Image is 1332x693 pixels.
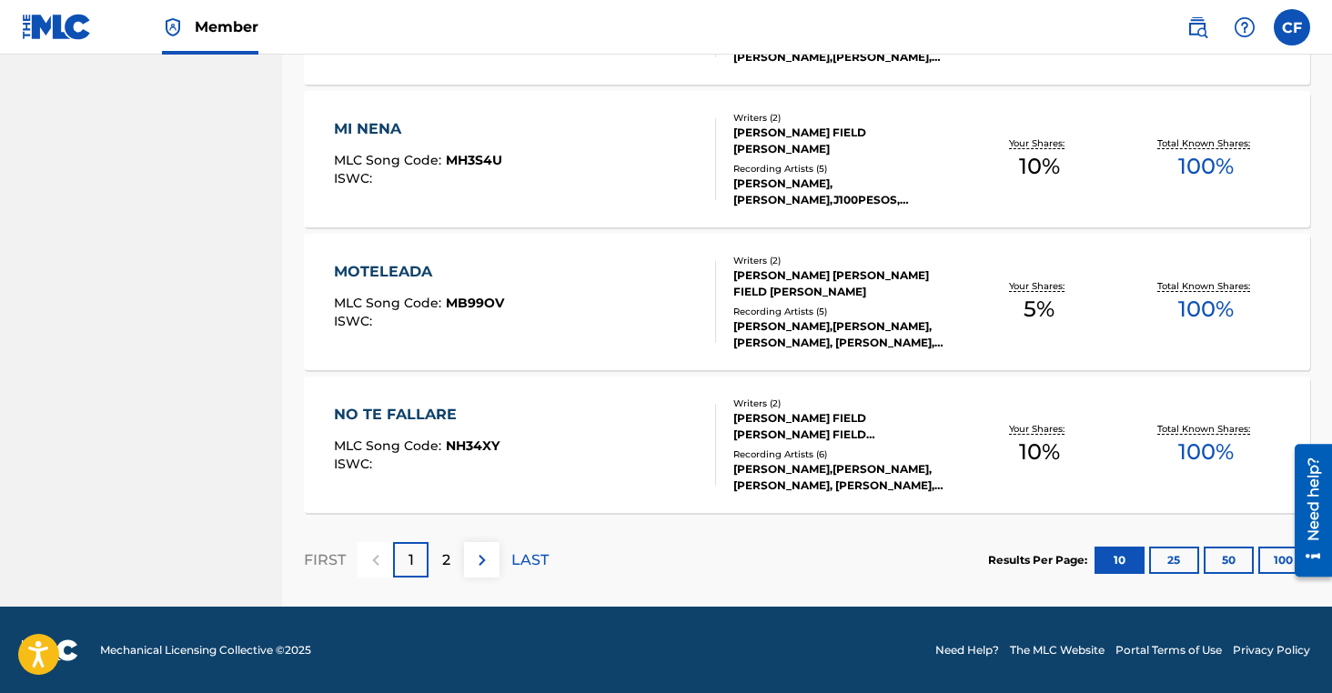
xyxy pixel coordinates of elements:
span: Member [195,16,258,37]
img: right [471,549,493,571]
span: 100 % [1178,436,1234,468]
span: 100 % [1178,150,1234,183]
span: MH3S4U [446,152,502,168]
p: 1 [409,549,414,571]
a: The MLC Website [1010,642,1105,658]
a: NO TE FALLAREMLC Song Code:NH34XYISWC:Writers (2)[PERSON_NAME] FIELD [PERSON_NAME] FIELD [PERSON_... [304,377,1310,513]
span: Mechanical Licensing Collective © 2025 [100,642,311,658]
a: Need Help? [935,642,999,658]
div: User Menu [1274,9,1310,45]
p: LAST [511,549,549,571]
a: Privacy Policy [1233,642,1310,658]
div: MI NENA [334,118,502,140]
div: [PERSON_NAME],[PERSON_NAME], [PERSON_NAME], [PERSON_NAME], [PERSON_NAME], [PERSON_NAME], [PERSON_... [733,318,955,351]
span: 10 % [1019,150,1060,183]
img: search [1186,16,1208,38]
span: MLC Song Code : [334,152,446,168]
iframe: Resource Center [1281,437,1332,583]
a: Public Search [1179,9,1216,45]
button: 100 [1258,547,1308,574]
span: 100 % [1178,293,1234,326]
img: Top Rightsholder [162,16,184,38]
div: Writers ( 2 ) [733,397,955,410]
span: ISWC : [334,170,377,186]
a: Portal Terms of Use [1115,642,1222,658]
div: Recording Artists ( 5 ) [733,162,955,176]
span: MLC Song Code : [334,437,446,454]
p: Total Known Shares: [1157,422,1255,436]
p: FIRST [304,549,346,571]
span: MB99OV [446,295,504,311]
div: MOTELEADA [334,261,504,283]
span: 5 % [1024,293,1054,326]
button: 50 [1204,547,1254,574]
p: 2 [442,549,450,571]
div: [PERSON_NAME], [PERSON_NAME],J100PESOS, [PERSON_NAME], [PERSON_NAME], J100PESOS, [PERSON_NAME] [733,176,955,208]
img: help [1234,16,1256,38]
span: ISWC : [334,456,377,472]
a: MOTELEADAMLC Song Code:MB99OVISWC:Writers (2)[PERSON_NAME] [PERSON_NAME] FIELD [PERSON_NAME]Recor... [304,234,1310,370]
a: MI NENAMLC Song Code:MH3S4UISWC:Writers (2)[PERSON_NAME] FIELD [PERSON_NAME]Recording Artists (5)... [304,91,1310,227]
p: Total Known Shares: [1157,279,1255,293]
img: logo [22,639,78,661]
span: NH34XY [446,437,499,454]
div: Writers ( 2 ) [733,111,955,125]
p: Your Shares: [1009,422,1069,436]
div: Recording Artists ( 5 ) [733,305,955,318]
div: [PERSON_NAME] [PERSON_NAME] FIELD [PERSON_NAME] [733,267,955,300]
div: Writers ( 2 ) [733,254,955,267]
span: MLC Song Code : [334,295,446,311]
p: Your Shares: [1009,136,1069,150]
div: Recording Artists ( 6 ) [733,447,955,461]
div: NO TE FALLARE [334,404,499,426]
p: Results Per Page: [988,552,1092,568]
img: MLC Logo [22,14,92,40]
p: Total Known Shares: [1157,136,1255,150]
p: Your Shares: [1009,279,1069,293]
span: ISWC : [334,313,377,329]
button: 10 [1095,547,1145,574]
div: Help [1226,9,1263,45]
div: [PERSON_NAME] FIELD [PERSON_NAME] FIELD [PERSON_NAME] [733,410,955,443]
span: 10 % [1019,436,1060,468]
div: [PERSON_NAME],[PERSON_NAME], [PERSON_NAME], [PERSON_NAME], [PERSON_NAME], [PERSON_NAME], [PERSON_... [733,461,955,494]
div: [PERSON_NAME] FIELD [PERSON_NAME] [733,125,955,157]
button: 25 [1149,547,1199,574]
